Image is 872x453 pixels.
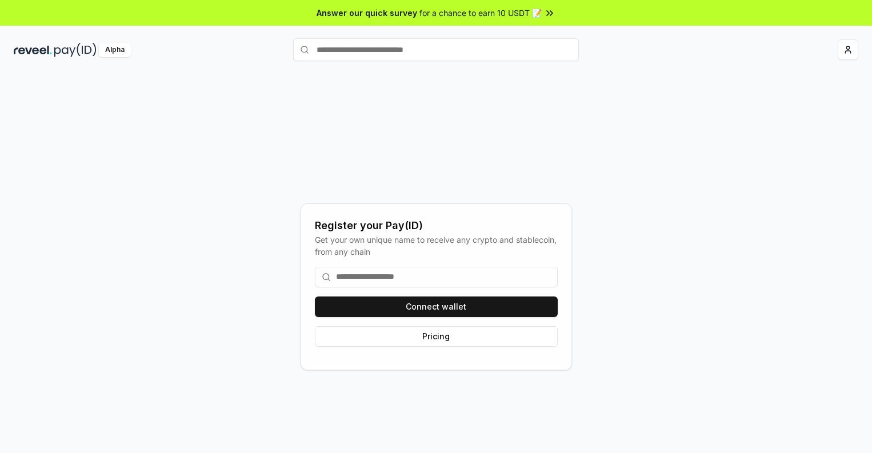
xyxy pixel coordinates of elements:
img: pay_id [54,43,97,57]
img: reveel_dark [14,43,52,57]
button: Connect wallet [315,296,558,317]
span: Answer our quick survey [317,7,417,19]
button: Pricing [315,326,558,347]
span: for a chance to earn 10 USDT 📝 [419,7,542,19]
div: Register your Pay(ID) [315,218,558,234]
div: Get your own unique name to receive any crypto and stablecoin, from any chain [315,234,558,258]
div: Alpha [99,43,131,57]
